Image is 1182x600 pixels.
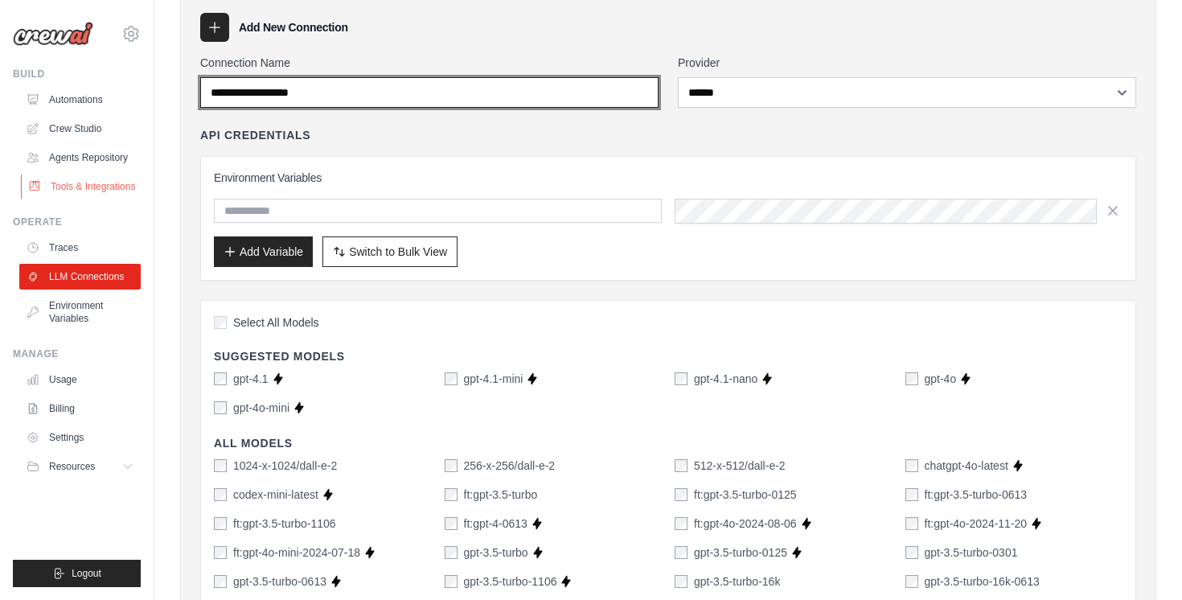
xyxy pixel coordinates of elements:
label: gpt-3.5-turbo [464,545,528,561]
input: codex-mini-latest [214,488,227,501]
a: Settings [19,425,141,450]
input: gpt-3.5-turbo-16k [675,575,687,588]
input: ft:gpt-4o-2024-08-06 [675,517,687,530]
a: Traces [19,235,141,261]
h3: Environment Variables [214,170,1122,186]
input: ft:gpt-4o-2024-11-20 [905,517,918,530]
div: Operate [13,216,141,228]
input: 512-x-512/dall-e-2 [675,459,687,472]
img: Logo [13,22,93,46]
label: 256-x-256/dall-e-2 [464,458,556,474]
a: Tools & Integrations [21,174,142,199]
a: Automations [19,87,141,113]
label: gpt-3.5-turbo-1106 [464,573,557,590]
input: gpt-4o [905,372,918,385]
label: Connection Name [200,55,659,71]
div: Manage [13,347,141,360]
a: Agents Repository [19,145,141,171]
input: gpt-4.1 [214,372,227,385]
label: gpt-3.5-turbo-16k-0613 [925,573,1040,590]
input: gpt-3.5-turbo-16k-0613 [905,575,918,588]
div: Build [13,68,141,80]
label: gpt-3.5-turbo-0301 [925,545,1018,561]
input: chatgpt-4o-latest [905,459,918,472]
button: Add Variable [214,236,313,267]
button: Resources [19,454,141,479]
label: gpt-4o-mini [233,400,289,416]
h4: All Models [214,435,1122,451]
input: gpt-3.5-turbo-1106 [445,575,458,588]
label: gpt-4.1-nano [694,371,757,387]
a: Crew Studio [19,116,141,142]
label: codex-mini-latest [233,487,318,503]
label: ft:gpt-4o-mini-2024-07-18 [233,545,360,561]
span: Logout [72,567,101,580]
label: gpt-4.1 [233,371,269,387]
label: gpt-3.5-turbo-0125 [694,545,787,561]
input: ft:gpt-4-0613 [445,517,458,530]
a: LLM Connections [19,264,141,290]
label: ft:gpt-3.5-turbo-0613 [925,487,1028,503]
a: Usage [19,367,141,392]
label: gpt-4.1-mini [464,371,523,387]
span: Select All Models [233,314,319,331]
input: gpt-4.1-mini [445,372,458,385]
span: Resources [49,460,95,473]
h4: Suggested Models [214,348,1122,364]
input: 1024-x-1024/dall-e-2 [214,459,227,472]
label: gpt-4o [925,371,957,387]
button: Logout [13,560,141,587]
a: Billing [19,396,141,421]
input: gpt-3.5-turbo-0301 [905,546,918,559]
input: ft:gpt-3.5-turbo-1106 [214,517,227,530]
input: 256-x-256/dall-e-2 [445,459,458,472]
label: ft:gpt-4o-2024-08-06 [694,516,797,532]
label: Provider [678,55,1136,71]
label: 1024-x-1024/dall-e-2 [233,458,337,474]
a: Environment Variables [19,293,141,331]
input: gpt-3.5-turbo-0125 [675,546,687,559]
input: gpt-4.1-nano [675,372,687,385]
label: ft:gpt-3.5-turbo-1106 [233,516,336,532]
input: ft:gpt-3.5-turbo-0613 [905,488,918,501]
label: ft:gpt-4o-2024-11-20 [925,516,1028,532]
h4: API Credentials [200,127,310,143]
label: ft:gpt-3.5-turbo-0125 [694,487,797,503]
span: Switch to Bulk View [349,244,447,260]
label: ft:gpt-4-0613 [464,516,527,532]
input: ft:gpt-3.5-turbo-0125 [675,488,687,501]
button: Switch to Bulk View [322,236,458,267]
label: chatgpt-4o-latest [925,458,1008,474]
label: 512-x-512/dall-e-2 [694,458,786,474]
input: ft:gpt-4o-mini-2024-07-18 [214,546,227,559]
input: gpt-3.5-turbo-0613 [214,575,227,588]
input: Select All Models [214,316,227,329]
input: gpt-4o-mini [214,401,227,414]
input: ft:gpt-3.5-turbo [445,488,458,501]
input: gpt-3.5-turbo [445,546,458,559]
label: gpt-3.5-turbo-16k [694,573,780,590]
label: ft:gpt-3.5-turbo [464,487,538,503]
h3: Add New Connection [239,19,348,35]
label: gpt-3.5-turbo-0613 [233,573,326,590]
